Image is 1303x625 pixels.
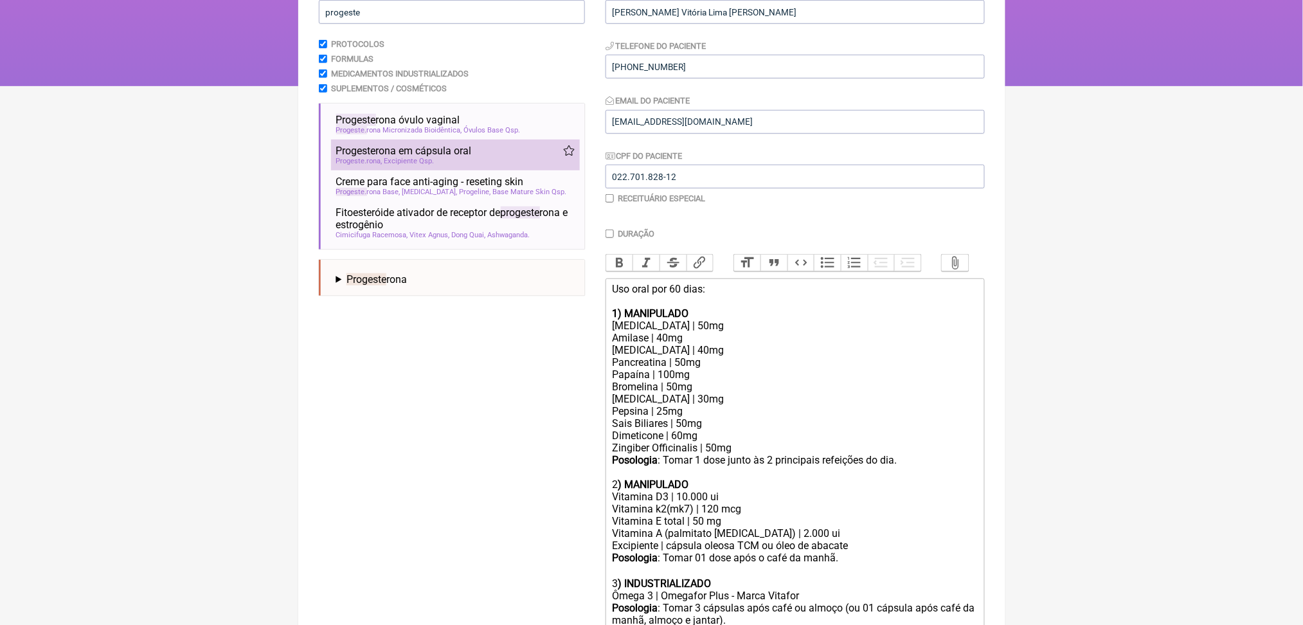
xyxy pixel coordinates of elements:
[841,255,868,271] button: Numbers
[346,273,386,285] span: Progeste
[606,41,706,51] label: Telefone do Paciente
[787,255,814,271] button: Code
[612,356,977,368] div: Pancreatina | 50mg
[660,255,687,271] button: Strikethrough
[331,39,384,49] label: Protocolos
[336,145,472,157] span: rona em cápsula oral
[501,206,540,219] span: progeste
[331,69,469,78] label: Medicamentos Industrializados
[336,126,367,134] span: Progeste
[336,273,575,285] summary: Progesterona
[410,231,450,239] span: Vitex Agnus
[618,478,688,491] strong: ) MANIPULADO
[612,307,688,320] strong: 1) MANIPULADO
[612,393,977,405] div: [MEDICAL_DATA] | 30mg
[618,194,705,203] label: Receituário Especial
[346,273,407,285] span: rona
[618,229,654,239] label: Duração
[612,381,977,393] div: Bromelina | 50mg
[336,157,367,165] span: Progeste
[612,405,977,417] div: Pepsina | 25mg
[633,255,660,271] button: Italic
[606,255,633,271] button: Bold
[687,255,714,271] button: Link
[336,114,376,126] span: Progeste
[612,442,977,454] div: Zingiber Officinalis | 50mg
[760,255,787,271] button: Quote
[814,255,841,271] button: Bullets
[336,114,460,126] span: rona óvulo vaginal
[493,188,567,196] span: Base Mature Skin Qsp
[612,368,977,381] div: Papaína | 100mg
[894,255,921,271] button: Increase Level
[612,454,658,466] strong: Posologia
[612,552,658,564] strong: Posologia
[464,126,521,134] span: Óvulos Base Qsp
[942,255,969,271] button: Attach Files
[336,188,400,196] span: rona Base
[612,417,977,430] div: Sais Biliares | 50mg
[612,527,977,552] div: Vitamina A (palmitato [MEDICAL_DATA]) | 2.000 ui Excipiente | cápsula oleosa TCM ou óleo de abacate
[612,344,977,356] div: [MEDICAL_DATA] | 40mg
[612,503,977,515] div: Vitamina k2(mk7) | 120 mcg
[612,491,977,503] div: Vitamina D3 | 10.000 ui
[336,188,367,196] span: Progeste
[612,454,977,491] div: : Tomar 1 dose junto às 2 principais refeições do dia. 2
[336,176,524,188] span: Creme para face anti-aging - reseting skin
[612,590,977,602] div: Ômega 3 | Omegafor Plus - Marca Vitafor
[336,157,382,165] span: rona
[612,515,977,527] div: Vitamina E total | 50 mg
[612,332,977,344] div: Amilase | 40mg
[384,157,435,165] span: Excipiente Qsp
[606,96,690,105] label: Email do Paciente
[402,188,458,196] span: [MEDICAL_DATA]
[618,577,711,590] strong: ) INDUSTRIALIZADO
[734,255,761,271] button: Heading
[331,54,373,64] label: Formulas
[868,255,895,271] button: Decrease Level
[606,151,683,161] label: CPF do Paciente
[336,126,462,134] span: rona Micronizada Bioidêntica
[460,188,491,196] span: Progeline
[488,231,530,239] span: Ashwaganda
[336,231,408,239] span: Cimicifuga Racemosa
[612,283,977,320] div: Uso oral por 60 dias:
[336,145,376,157] span: Progeste
[612,602,658,614] strong: Posologia
[612,552,977,590] div: : Tomar 01 dose após o café da manhã. ㅤ 3
[452,231,486,239] span: Dong Quai
[612,320,977,332] div: [MEDICAL_DATA] | 50mg
[331,84,447,93] label: Suplementos / Cosméticos
[612,430,977,442] div: Dimeticone | 60mg
[336,206,575,231] span: Fitoesteróide ativador de receptor de rona e estrogênio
